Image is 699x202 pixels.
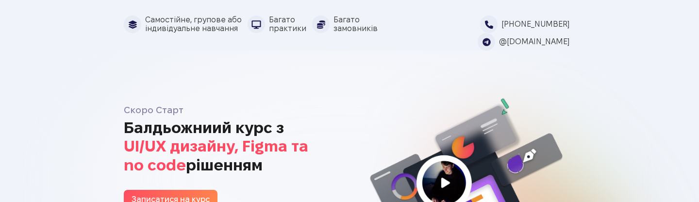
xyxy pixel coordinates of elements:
li: Багато замовників [312,16,383,33]
li: Багато практики [248,16,312,33]
li: @[DOMAIN_NAME] [478,33,575,50]
li: [PHONE_NUMBER] [480,16,575,33]
mark: UI/UX дизайну, Figma та no code [124,137,308,173]
h1: Балдьожниий курс з рішенням [124,118,342,174]
li: Самостійне, групове або індивідуальне навчання [124,16,248,33]
h5: Скоро Старт [124,105,342,115]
